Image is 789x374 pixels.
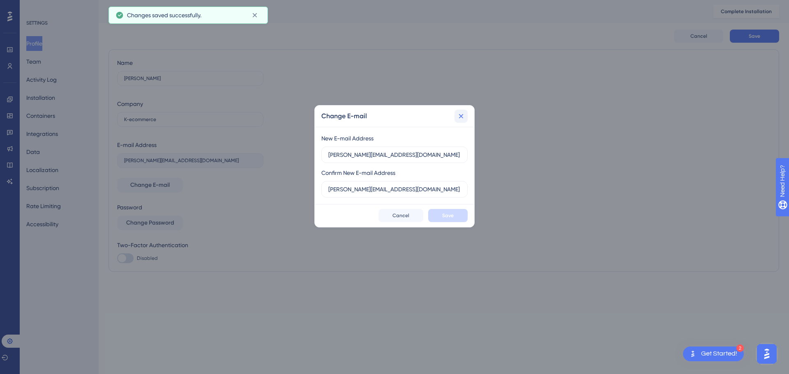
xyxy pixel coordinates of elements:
[19,2,51,12] span: Need Help?
[321,168,395,178] div: Confirm New E-mail Address
[736,344,744,352] div: 2
[328,185,461,194] input: sample@address.com
[688,349,698,359] img: launcher-image-alternative-text
[442,212,454,219] span: Save
[392,212,409,219] span: Cancel
[321,133,374,143] div: New E-mail Address
[328,150,461,159] input: sample@address.com
[321,111,367,121] h2: Change E-mail
[683,346,744,361] div: Open Get Started! checklist, remaining modules: 2
[701,349,737,358] div: Get Started!
[127,10,201,20] span: Changes saved successfully.
[754,342,779,366] iframe: UserGuiding AI Assistant Launcher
